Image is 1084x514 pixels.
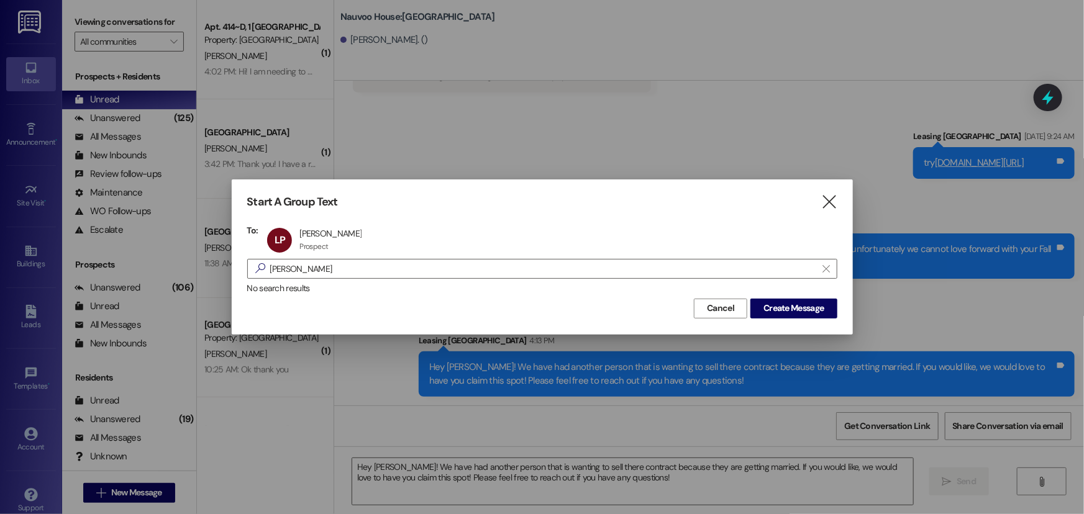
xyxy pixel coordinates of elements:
h3: Start A Group Text [247,195,338,209]
i:  [823,264,830,274]
button: Cancel [694,299,747,318]
input: Search for any contact or apartment [270,260,817,277]
span: LP [275,233,285,246]
i:  [821,196,837,209]
span: Create Message [763,302,824,315]
button: Clear text [817,259,837,278]
div: Prospect [299,241,328,251]
button: Create Message [750,299,837,318]
div: No search results [247,282,837,295]
div: [PERSON_NAME] [299,228,362,239]
h3: To: [247,225,258,236]
span: Cancel [707,302,734,315]
i:  [250,262,270,275]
